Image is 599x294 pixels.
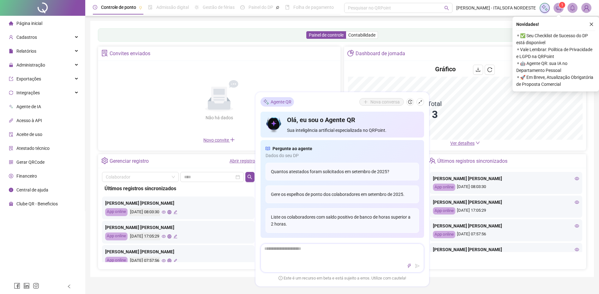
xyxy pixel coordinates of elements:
span: gift [9,202,13,206]
span: shrink [418,100,422,104]
span: ⚬ 🤖 Agente QR: sua IA no Departamento Pessoal [516,60,595,74]
div: [PERSON_NAME] [PERSON_NAME] [105,248,251,255]
div: [DATE] 08:03:30 [433,184,579,191]
span: Clube QR - Beneficios [16,201,58,206]
span: close [589,22,594,26]
div: [DATE] 07:57:56 [129,257,160,265]
span: [PERSON_NAME] - ITALSOFA NORDESTE [456,4,536,11]
div: Gerenciar registro [110,156,149,167]
span: Folha de pagamento [293,5,334,10]
span: Financeiro [16,173,37,179]
img: sparkle-icon.fc2bf0ac1784a2077858766a79e2daf3.svg [541,4,548,11]
div: Não há dados [190,114,248,121]
span: file-done [148,5,153,9]
span: thunderbolt [407,264,411,268]
div: [DATE] 08:03:30 [129,208,160,216]
span: Exportações [16,76,41,81]
span: eye [575,224,579,228]
button: Nova conversa [359,98,404,106]
div: Convites enviados [110,48,150,59]
span: down [476,141,480,145]
img: 4228 [582,3,591,13]
img: sparkle-icon.fc2bf0ac1784a2077858766a79e2daf3.svg [263,98,269,105]
span: ⚬ Vale Lembrar: Política de Privacidade e LGPD na QRPoint [516,46,595,60]
span: eye [162,234,166,238]
div: App online [105,257,128,265]
div: [DATE] 17:05:29 [433,207,579,215]
span: global [167,210,171,214]
span: reload [487,67,492,72]
span: home [9,21,13,26]
span: qrcode [9,160,13,164]
div: App online [105,232,128,240]
span: file [9,49,13,53]
span: Novo convite [203,138,235,143]
span: lock [9,63,13,67]
button: thunderbolt [405,262,413,270]
span: team [429,157,436,164]
span: ⚬ ✅ Seu Checklist de Sucesso do DP está disponível [516,32,595,46]
span: sync [9,91,13,95]
div: [PERSON_NAME] [PERSON_NAME] [433,175,579,182]
h4: Gráfico [435,65,456,73]
span: eye [575,200,579,204]
span: pushpin [139,6,142,9]
span: Cadastros [16,35,37,40]
span: Gerar QRCode [16,160,45,165]
div: [PERSON_NAME] [PERSON_NAME] [433,246,579,253]
span: Contabilidade [348,32,375,38]
span: edit [173,210,177,214]
span: Admissão digital [156,5,189,10]
div: App online [433,231,455,238]
span: edit [173,234,177,238]
span: global [167,259,171,263]
span: eye [575,247,579,252]
span: dashboard [240,5,245,9]
span: Painel do DP [249,5,273,10]
span: Novidades ! [516,21,539,28]
div: App online [105,208,128,216]
span: eye [162,210,166,214]
span: setting [101,157,108,164]
span: Central de ajuda [16,187,48,192]
span: exclamation-circle [279,276,283,280]
div: [PERSON_NAME] [PERSON_NAME] [105,200,251,207]
span: 1 [561,3,563,7]
div: [PERSON_NAME] [PERSON_NAME] [433,199,579,206]
span: api [9,118,13,123]
span: Administração [16,62,45,68]
div: Últimos registros sincronizados [105,185,252,192]
span: global [167,234,171,238]
span: search [444,6,449,10]
span: plus [230,137,235,142]
span: notification [556,5,561,11]
div: Quantos atestados foram solicitados em setembro de 2025? [266,163,419,180]
a: Abrir registro [230,158,255,163]
span: Controle de ponto [101,5,136,10]
span: clock-circle [93,5,97,9]
span: Integrações [16,90,40,95]
span: ⚬ 🚀 Em Breve, Atualização Obrigatória de Proposta Comercial [516,74,595,88]
span: Aceite de uso [16,132,42,137]
span: Acesso à API [16,118,42,123]
span: bell [570,5,575,11]
div: [DATE] 17:05:29 [129,232,160,240]
span: Pergunte ao agente [273,145,312,152]
div: [PERSON_NAME] [PERSON_NAME] [433,222,579,229]
div: App online [433,207,455,215]
span: export [9,77,13,81]
span: Ver detalhes [450,141,475,146]
span: download [476,67,481,72]
span: Sua inteligência artificial especializada no QRPoint. [287,127,419,134]
span: book [285,5,290,9]
div: App online [433,184,455,191]
span: pushpin [276,6,279,9]
span: Painel de controle [309,32,344,38]
div: [DATE] 07:57:56 [433,231,579,238]
span: history [408,100,412,104]
span: read [266,145,270,152]
span: audit [9,132,13,137]
span: solution [101,50,108,56]
span: Atestado técnico [16,146,50,151]
a: Ver detalhes down [450,141,480,146]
